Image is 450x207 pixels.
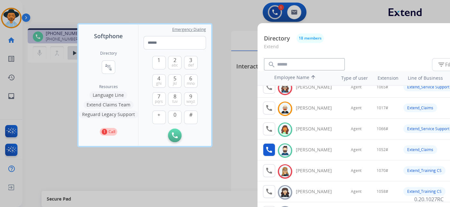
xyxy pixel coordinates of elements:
[268,61,276,68] mat-icon: search
[173,111,176,119] span: 0
[377,105,388,111] span: 1017#
[187,81,195,86] span: mno
[332,72,371,85] th: Type of user
[403,145,437,154] div: Extend_Claims
[189,93,192,100] span: 9
[173,75,176,82] span: 5
[374,72,401,85] th: Extension
[296,126,339,132] div: [PERSON_NAME]
[152,56,166,69] button: 1
[403,166,445,175] div: Extend_Training CS
[184,111,198,124] button: #
[189,75,192,82] span: 6
[184,92,198,106] button: 9wxyz
[265,167,273,175] mat-icon: call
[351,105,361,111] span: Agent
[186,99,195,104] span: wxyz
[100,128,117,136] button: 1Call
[296,33,324,43] button: 18 members
[168,111,182,124] button: 0
[184,56,198,69] button: 3def
[152,111,166,124] button: +
[157,111,160,119] span: +
[403,104,437,112] div: Extend_Claims
[351,126,361,131] span: Agent
[152,92,166,106] button: 7pqrs
[99,84,118,89] span: Resources
[155,99,163,104] span: pqrs
[377,126,388,131] span: 1066#
[280,187,290,197] img: avatar
[414,195,444,203] p: 0.20.1027RC
[173,56,176,64] span: 2
[264,34,290,43] p: Directory
[94,32,123,40] span: Softphone
[188,63,194,68] span: def
[265,104,273,112] mat-icon: call
[173,81,177,86] span: jkl
[351,189,361,194] span: Agent
[168,74,182,88] button: 5jkl
[296,105,339,111] div: [PERSON_NAME]
[265,83,273,91] mat-icon: call
[296,84,339,90] div: [PERSON_NAME]
[296,167,339,174] div: [PERSON_NAME]
[168,92,182,106] button: 8tuv
[265,188,273,195] mat-icon: call
[280,166,290,176] img: avatar
[100,51,117,56] h2: Directory
[173,93,176,100] span: 8
[168,56,182,69] button: 2abc
[265,146,273,154] mat-icon: call
[105,63,112,71] mat-icon: connect_without_contact
[280,146,290,156] img: avatar
[108,129,115,135] p: Call
[83,101,134,109] button: Extend Claims Team
[184,74,198,88] button: 6mno
[172,132,178,138] img: call-button
[157,56,160,64] span: 1
[152,74,166,88] button: 4ghi
[172,27,206,32] span: Emergency Dialing
[309,74,317,82] mat-icon: arrow_upward
[437,61,445,68] mat-icon: filter_list
[280,83,290,93] img: avatar
[280,125,290,135] img: avatar
[296,188,339,195] div: [PERSON_NAME]
[172,99,178,104] span: tuv
[377,147,388,152] span: 1052#
[296,147,339,153] div: [PERSON_NAME]
[377,189,388,194] span: 1058#
[156,81,162,86] span: ghi
[189,111,192,119] span: #
[157,93,160,100] span: 7
[265,125,273,133] mat-icon: call
[172,63,178,68] span: abc
[102,129,107,135] p: 1
[351,85,361,90] span: Agent
[377,85,388,90] span: 1065#
[157,75,160,82] span: 4
[351,168,361,173] span: Agent
[89,91,127,99] button: Language Line
[189,56,192,64] span: 3
[280,104,290,114] img: avatar
[271,71,329,85] th: Employee Name
[351,147,361,152] span: Agent
[403,187,445,196] div: Extend_Training CS
[79,111,138,118] button: Reguard Legacy Support
[377,168,388,173] span: 1070#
